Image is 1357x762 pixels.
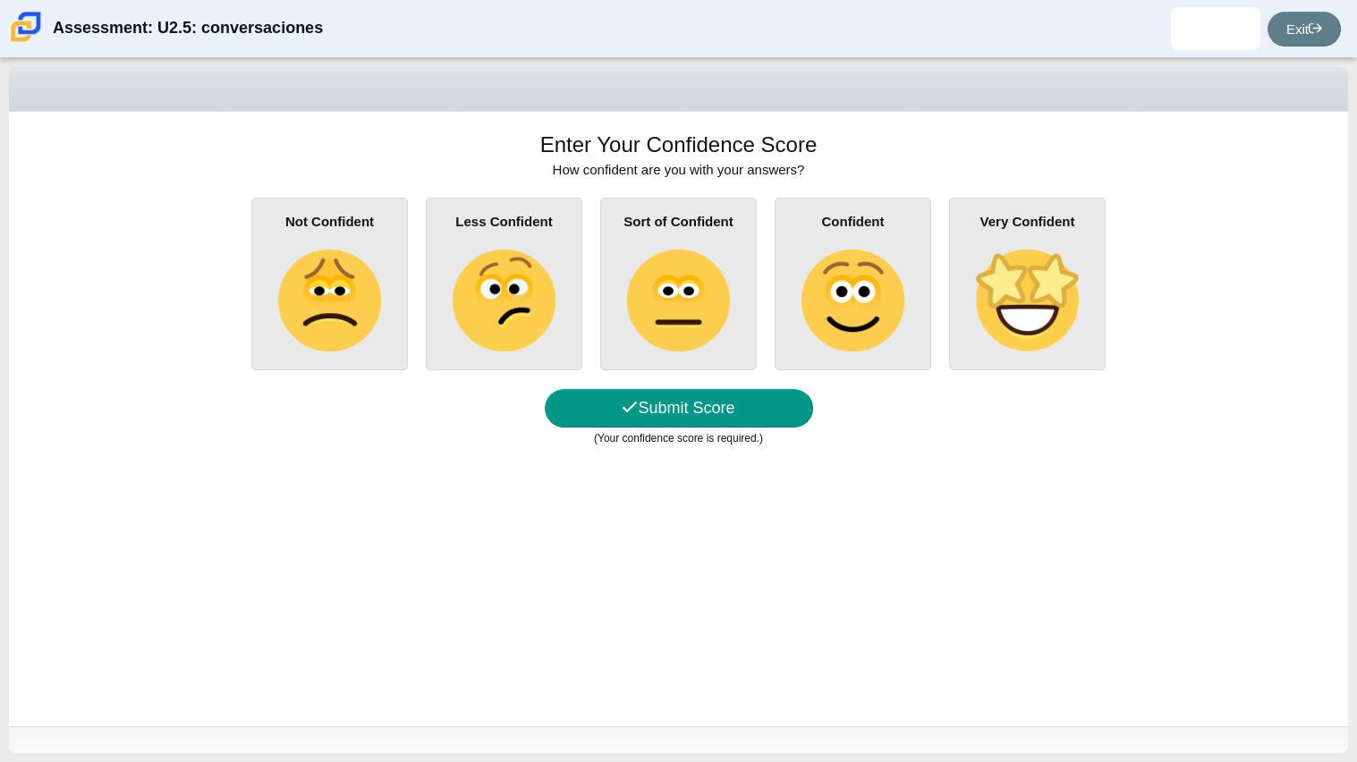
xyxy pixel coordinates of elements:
[801,250,903,351] img: slightly-smiling-face.png
[285,214,374,229] b: Not Confident
[976,250,1078,351] img: star-struck-face.png
[1268,12,1341,47] a: Exit
[545,389,813,428] button: Submit Score
[7,33,45,48] a: Carmen School of Science & Technology
[594,432,763,444] small: (Your confidence score is required.)
[1201,14,1230,43] img: veronica.morelos.y7Leex
[455,214,552,229] b: Less Confident
[53,7,323,50] div: Assessment: U2.5: conversaciones
[623,214,733,229] b: Sort of Confident
[553,162,805,177] span: How confident are you with your answers?
[7,8,45,46] img: Carmen School of Science & Technology
[980,214,1075,229] b: Very Confident
[627,250,729,351] img: neutral-face.png
[278,250,380,351] img: slightly-frowning-face.png
[540,130,818,160] h1: Enter Your Confidence Score
[822,214,885,229] b: Confident
[453,250,555,351] img: confused-face.png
